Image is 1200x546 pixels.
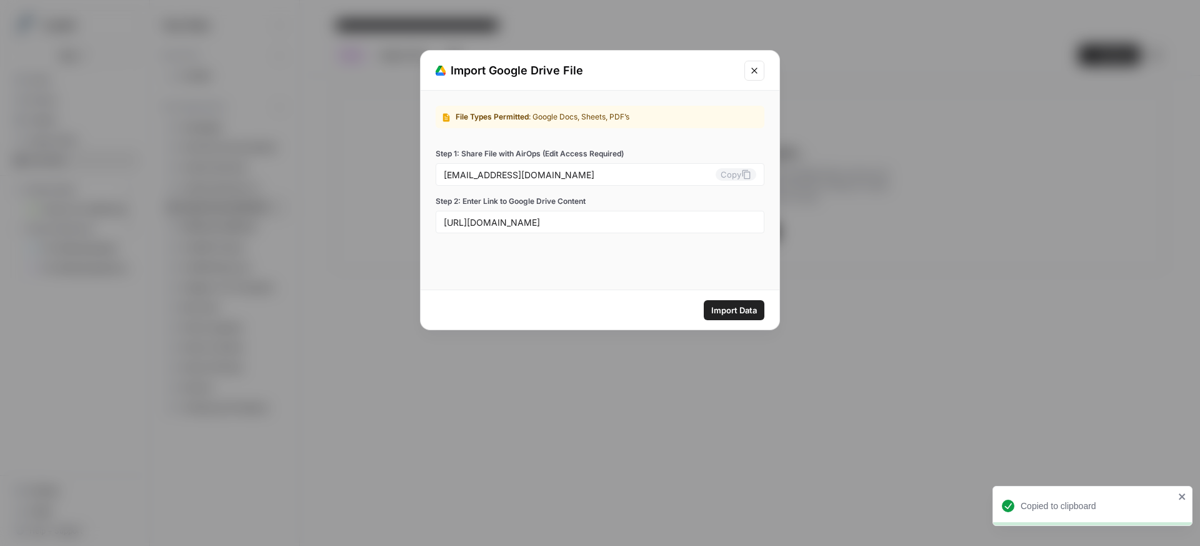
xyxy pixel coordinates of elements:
button: Import Data [704,300,764,320]
label: Step 2: Enter Link to Google Drive Content [436,196,764,207]
span: : Google Docs, Sheets, PDF’s [529,112,629,121]
button: Copy [716,168,756,181]
input: e.g: https://docs.google.com/spreadsheets/d/example/edit?usp=sharing [444,216,756,228]
button: close [1178,492,1187,502]
span: File Types Permitted [456,112,529,121]
div: Import Google Drive File [436,62,737,79]
label: Step 1: Share File with AirOps (Edit Access Required) [436,148,764,159]
span: Import Data [711,304,757,316]
button: Close modal [744,61,764,81]
div: Copied to clipboard [1021,500,1174,512]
